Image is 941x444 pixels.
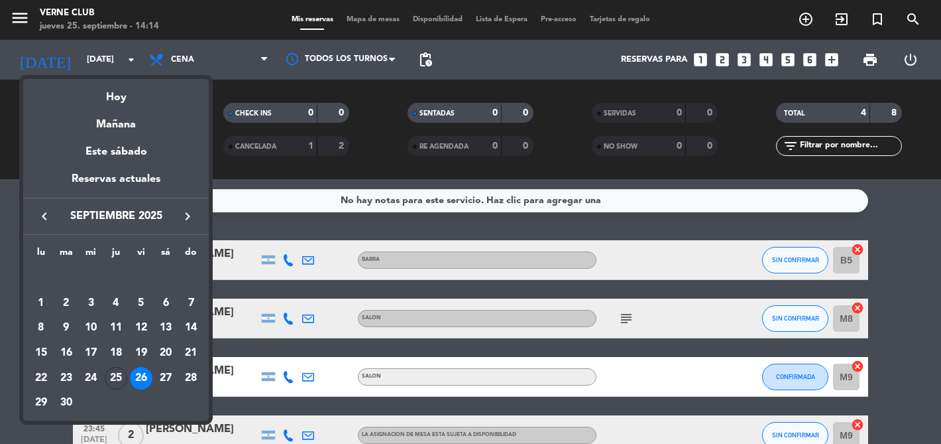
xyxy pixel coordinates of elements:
[103,366,129,391] td: 25 de septiembre de 2025
[55,392,78,414] div: 30
[154,317,177,339] div: 13
[28,291,54,316] td: 1 de septiembre de 2025
[154,367,177,390] div: 27
[103,291,129,316] td: 4 de septiembre de 2025
[80,317,102,339] div: 10
[154,316,179,341] td: 13 de septiembre de 2025
[23,133,209,171] div: Este sábado
[105,367,127,390] div: 25
[28,265,203,291] td: SEP.
[78,245,103,265] th: miércoles
[36,208,52,224] i: keyboard_arrow_left
[23,79,209,106] div: Hoy
[154,366,179,391] td: 27 de septiembre de 2025
[130,342,152,364] div: 19
[32,208,56,225] button: keyboard_arrow_left
[23,171,209,198] div: Reservas actuales
[80,342,102,364] div: 17
[130,317,152,339] div: 12
[154,292,177,315] div: 6
[129,291,154,316] td: 5 de septiembre de 2025
[30,342,52,364] div: 15
[28,316,54,341] td: 8 de septiembre de 2025
[78,366,103,391] td: 24 de septiembre de 2025
[105,317,127,339] div: 11
[54,391,79,416] td: 30 de septiembre de 2025
[129,340,154,366] td: 19 de septiembre de 2025
[103,340,129,366] td: 18 de septiembre de 2025
[178,316,203,341] td: 14 de septiembre de 2025
[55,317,78,339] div: 9
[176,208,199,225] button: keyboard_arrow_right
[129,316,154,341] td: 12 de septiembre de 2025
[80,367,102,390] div: 24
[154,342,177,364] div: 20
[129,366,154,391] td: 26 de septiembre de 2025
[129,245,154,265] th: viernes
[54,291,79,316] td: 2 de septiembre de 2025
[103,316,129,341] td: 11 de septiembre de 2025
[103,245,129,265] th: jueves
[30,292,52,315] div: 1
[78,340,103,366] td: 17 de septiembre de 2025
[178,366,203,391] td: 28 de septiembre de 2025
[54,366,79,391] td: 23 de septiembre de 2025
[178,340,203,366] td: 21 de septiembre de 2025
[105,342,127,364] div: 18
[54,245,79,265] th: martes
[28,245,54,265] th: lunes
[55,367,78,390] div: 23
[130,367,152,390] div: 26
[28,366,54,391] td: 22 de septiembre de 2025
[180,367,202,390] div: 28
[154,245,179,265] th: sábado
[154,340,179,366] td: 20 de septiembre de 2025
[54,316,79,341] td: 9 de septiembre de 2025
[23,106,209,133] div: Mañana
[178,245,203,265] th: domingo
[30,367,52,390] div: 22
[55,342,78,364] div: 16
[54,340,79,366] td: 16 de septiembre de 2025
[130,292,152,315] div: 5
[180,292,202,315] div: 7
[80,292,102,315] div: 3
[180,342,202,364] div: 21
[180,208,195,224] i: keyboard_arrow_right
[55,292,78,315] div: 2
[30,392,52,414] div: 29
[78,316,103,341] td: 10 de septiembre de 2025
[178,291,203,316] td: 7 de septiembre de 2025
[28,340,54,366] td: 15 de septiembre de 2025
[30,317,52,339] div: 8
[180,317,202,339] div: 14
[78,291,103,316] td: 3 de septiembre de 2025
[28,391,54,416] td: 29 de septiembre de 2025
[56,208,176,225] span: septiembre 2025
[154,291,179,316] td: 6 de septiembre de 2025
[105,292,127,315] div: 4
